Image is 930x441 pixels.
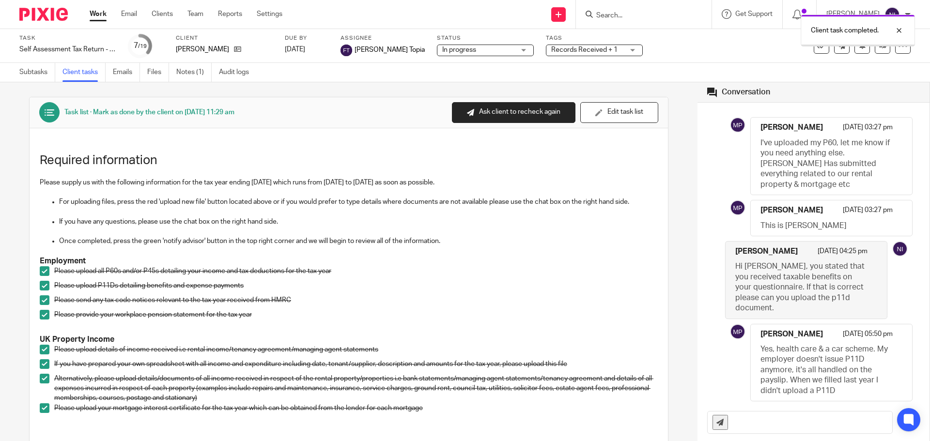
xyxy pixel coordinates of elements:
[176,45,229,54] p: [PERSON_NAME]
[892,241,908,257] img: svg%3E
[730,117,745,133] img: svg%3E
[147,63,169,82] a: Files
[760,122,823,133] h4: [PERSON_NAME]
[442,46,476,53] span: In progress
[551,46,618,53] span: Records Received + 1
[843,205,893,220] p: [DATE] 03:27 pm
[54,403,658,413] p: Please upload your mortgage interest certificate for the tax year which can be obtained from the ...
[54,310,658,319] p: Please provide your workplace pension statement for the tax year
[760,329,823,339] h4: [PERSON_NAME]
[580,102,658,123] button: Edit task list
[760,344,893,396] p: Yes, health care & a car scheme. My employer doesn't issue P11D anymore, it's all handled on the ...
[59,217,658,227] p: If you have any questions, please use the chat box on the right hand side.
[760,138,893,190] p: I've uploaded my P60, let me know if you need anything else. [PERSON_NAME] Has submitted everythi...
[257,9,282,19] a: Settings
[843,329,893,344] p: [DATE] 05:50 pm
[54,345,658,354] p: Please upload details of income received i.e rental income/tenancy agreement/managing agent state...
[355,45,425,55] span: [PERSON_NAME] Topia
[818,246,868,261] p: [DATE] 04:25 pm
[884,7,900,22] img: svg%3E
[285,46,305,53] span: [DATE]
[735,261,868,313] p: Hi [PERSON_NAME], you stated that you received taxable benefits on your questionnaire. If that is...
[452,102,575,123] button: Ask client to recheck again
[218,9,242,19] a: Reports
[19,8,68,21] img: Pixie
[59,236,658,246] p: Once completed, press the green 'notify advisor' button in the top right corner and we will begin...
[341,34,425,42] label: Assignee
[285,34,328,42] label: Due by
[40,153,658,168] h1: Required information
[40,257,86,265] strong: Employment
[134,40,147,51] div: 7
[113,63,140,82] a: Emails
[59,197,658,207] p: For uploading files, press the red 'upload new file' button located above or if you would prefer ...
[138,44,147,49] small: /19
[219,63,256,82] a: Audit logs
[843,122,893,137] p: [DATE] 03:27 pm
[176,63,212,82] a: Notes (1)
[54,281,658,290] p: Please upload P11Ds detailing benefits and expense payments
[54,359,658,369] p: If you have prepared your own spreadsheet with all income and expenditure including date, tenant/...
[54,266,658,276] p: Please upload all P60s and/or P45s detailing your income and tax deductions for the tax year
[730,324,745,339] img: svg%3E
[19,63,55,82] a: Subtasks
[54,295,658,305] p: Please send any tax code notices relevant to the tax year received from HMRC
[735,246,798,257] h4: [PERSON_NAME]
[40,335,114,343] strong: UK Property Income
[176,34,273,42] label: Client
[187,9,203,19] a: Team
[54,374,658,403] p: Alternatively, please upload details/documents of all income received in respect of the rental pr...
[760,221,893,231] p: This is [PERSON_NAME]
[40,178,658,187] p: Please supply us with the following information for the tax year ending [DATE] which runs from [D...
[62,63,106,82] a: Client tasks
[341,45,352,56] img: svg%3E
[19,45,116,54] div: Self Assessment Tax Return - [DATE]-[DATE]
[19,34,116,42] label: Task
[121,9,137,19] a: Email
[760,205,823,215] h4: [PERSON_NAME]
[152,9,173,19] a: Clients
[437,34,534,42] label: Status
[64,107,234,117] div: Task list · Mark as done by the client on [DATE] 11:29 am
[730,200,745,215] img: svg%3E
[90,9,107,19] a: Work
[816,26,884,35] p: Client task completed.
[722,87,770,97] div: Conversation
[19,45,116,54] div: Self Assessment Tax Return - 2024-2025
